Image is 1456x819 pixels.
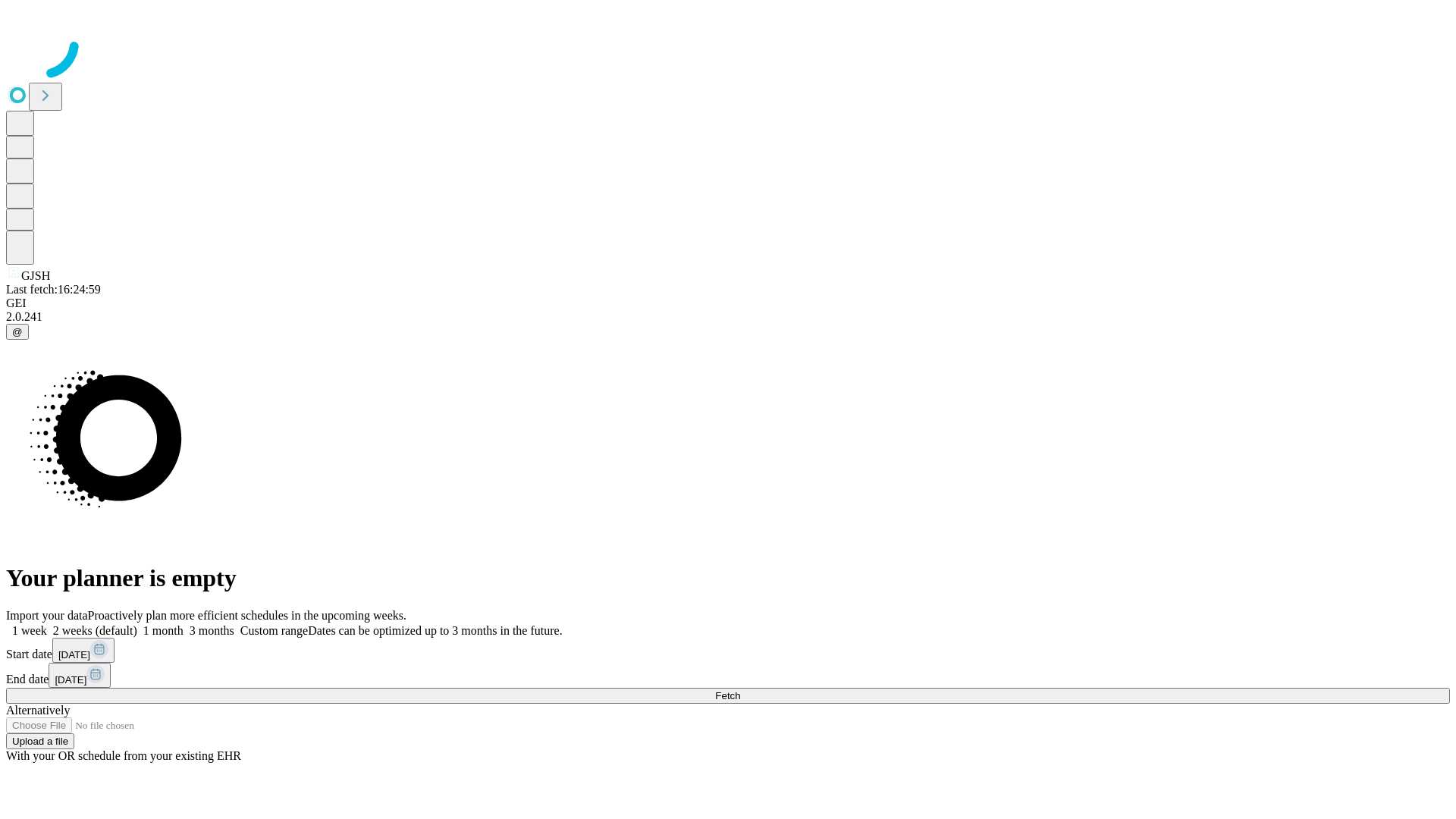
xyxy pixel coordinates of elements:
[715,690,740,701] span: Fetch
[6,609,88,622] span: Import your data
[6,704,70,717] span: Alternatively
[6,310,1450,324] div: 2.0.241
[190,624,234,637] span: 3 months
[143,624,184,637] span: 1 month
[88,609,406,622] span: Proactively plan more efficient schedules in the upcoming weeks.
[6,638,1450,663] div: Start date
[12,624,47,637] span: 1 week
[6,749,241,762] span: With your OR schedule from your existing EHR
[6,324,29,340] button: @
[12,326,23,337] span: @
[6,688,1450,704] button: Fetch
[6,663,1450,688] div: End date
[6,733,74,749] button: Upload a file
[240,624,308,637] span: Custom range
[308,624,562,637] span: Dates can be optimized up to 3 months in the future.
[6,283,101,296] span: Last fetch: 16:24:59
[6,297,1450,310] div: GEI
[58,649,90,661] span: [DATE]
[49,663,111,688] button: [DATE]
[6,564,1450,592] h1: Your planner is empty
[55,674,86,686] span: [DATE]
[53,624,137,637] span: 2 weeks (default)
[52,638,115,663] button: [DATE]
[21,269,50,282] span: GJSH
